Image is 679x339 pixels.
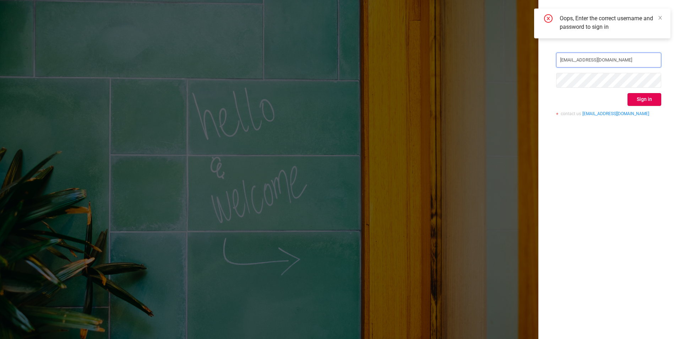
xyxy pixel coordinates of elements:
button: Sign in [628,93,661,106]
a: [EMAIL_ADDRESS][DOMAIN_NAME] [582,111,649,116]
i: icon: close [658,15,663,20]
span: contact us [561,111,581,116]
input: Username [556,53,661,68]
div: Oops, Enter the correct username and password to sign in [560,14,662,31]
i: icon: close-circle-o [544,14,553,24]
